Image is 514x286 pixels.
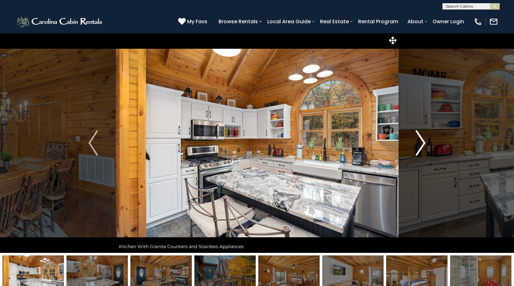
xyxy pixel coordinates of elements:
div: Kitchen With Granite Counters and Stainless Appliances [116,240,399,253]
a: Owner Login [429,16,467,27]
a: My Favs [178,18,209,26]
a: About [404,16,427,27]
a: Rental Program [355,16,401,27]
img: mail-regular-white.png [489,17,498,26]
a: Real Estate [317,16,352,27]
button: Previous [71,33,116,253]
img: arrow [88,130,98,156]
button: Next [398,33,443,253]
img: arrow [416,130,426,156]
img: phone-regular-white.png [474,17,483,26]
span: My Favs [187,18,207,25]
a: Browse Rentals [215,16,261,27]
a: Local Area Guide [264,16,314,27]
img: White-1-2.png [16,15,104,28]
